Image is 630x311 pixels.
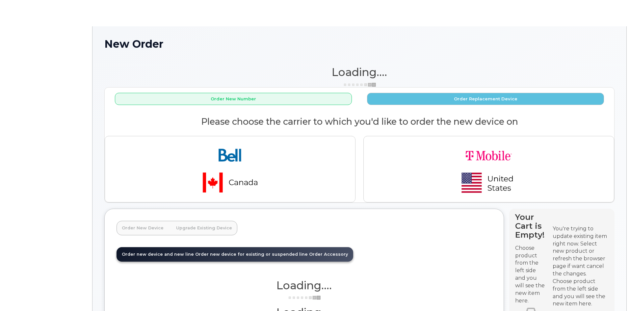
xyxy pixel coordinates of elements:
[343,82,376,87] img: ajax-loader-3a6953c30dc77f0bf724df975f13086db4f4c1262e45940f03d1251963f1bf2e.gif
[104,66,615,78] h1: Loading....
[309,252,348,257] span: Order Accessory
[553,225,609,278] div: You're trying to update existing item right now. Select new product or refresh the browser page i...
[171,221,237,235] a: Upgrade Existing Device
[122,252,194,257] span: Order new device and new line
[443,142,535,197] img: t-mobile-78392d334a420d5b7f0e63d4fa81f6287a21d394dc80d677554bb55bbab1186f.png
[104,38,615,50] h1: New Order
[117,221,169,235] a: Order New Device
[515,213,547,239] h4: Your Cart is Empty!
[115,93,352,105] button: Order New Number
[288,295,321,300] img: ajax-loader-3a6953c30dc77f0bf724df975f13086db4f4c1262e45940f03d1251963f1bf2e.gif
[515,245,547,305] p: Choose product from the left side and you will see the new item here.
[367,93,604,105] button: Order Replacement Device
[195,252,308,257] span: Order new device for existing or suspended line
[117,279,492,291] h1: Loading....
[184,142,276,197] img: bell-18aeeabaf521bd2b78f928a02ee3b89e57356879d39bd386a17a7cccf8069aed.png
[553,278,609,308] div: Choose product from the left side and you will see the new item here.
[105,117,614,127] h2: Please choose the carrier to which you'd like to order the new device on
